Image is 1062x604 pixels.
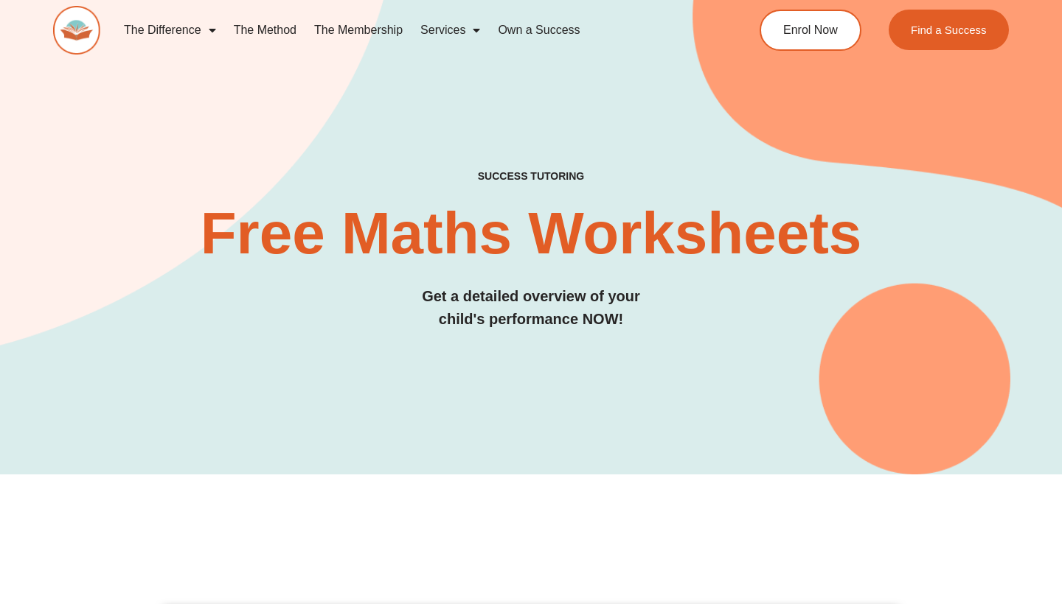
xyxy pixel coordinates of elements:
[305,13,412,47] a: The Membership
[760,10,861,51] a: Enrol Now
[489,13,589,47] a: Own a Success
[783,24,838,36] span: Enrol Now
[53,204,1009,263] h2: Free Maths Worksheets​
[911,24,987,35] span: Find a Success
[225,13,305,47] a: The Method
[115,13,225,47] a: The Difference
[53,170,1009,183] h4: SUCCESS TUTORING​
[412,13,489,47] a: Services
[115,13,705,47] nav: Menu
[53,285,1009,331] h3: Get a detailed overview of your child's performance NOW!
[889,10,1009,50] a: Find a Success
